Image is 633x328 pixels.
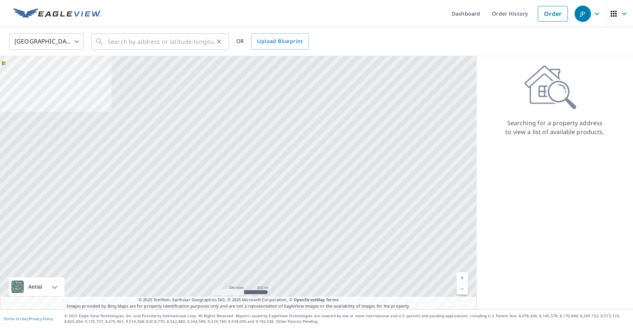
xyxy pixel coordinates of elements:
[251,33,308,50] a: Upload Blueprint
[9,277,64,296] div: Aerial
[505,118,605,136] p: Searching for a property address to view a list of available products.
[4,316,27,321] a: Terms of Use
[236,33,309,50] div: OR
[538,6,568,22] a: Order
[575,6,591,22] div: JP
[294,297,325,302] a: OpenStreetMap
[4,316,53,321] p: |
[457,283,468,295] a: Current Level 5, Zoom Out
[13,8,101,19] img: EV Logo
[26,277,44,296] div: Aerial
[29,316,53,321] a: Privacy Policy
[214,36,224,47] button: Clear
[457,272,468,283] a: Current Level 5, Zoom In
[257,37,303,46] span: Upload Blueprint
[9,31,84,52] div: [GEOGRAPHIC_DATA]
[64,313,629,324] p: © 2025 Eagle View Technologies, Inc. and Pictometry International Corp. All Rights Reserved. Repo...
[138,297,338,303] span: © 2025 TomTom, Earthstar Geographics SIO, © 2025 Microsoft Corporation, ©
[326,297,338,302] a: Terms
[108,31,214,52] input: Search by address or latitude-longitude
